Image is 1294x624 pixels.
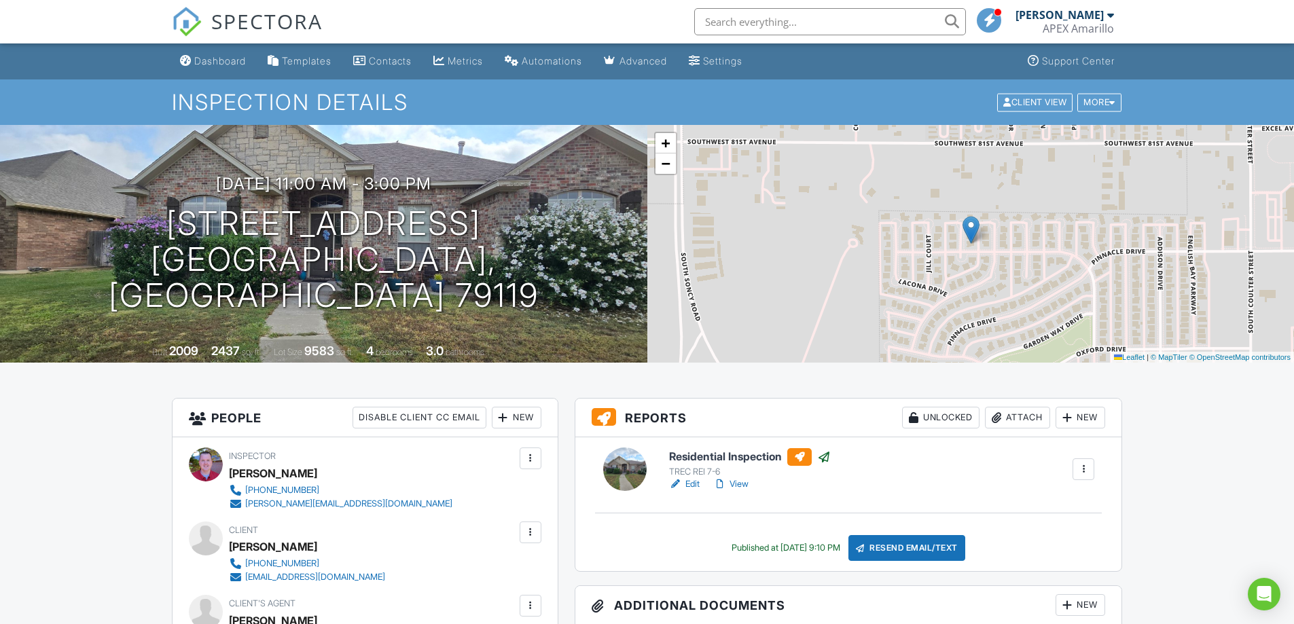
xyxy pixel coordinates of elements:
div: Attach [985,407,1050,428]
img: Marker [963,216,980,244]
div: Metrics [448,55,483,67]
div: Client View [997,93,1073,111]
span: − [661,155,670,172]
a: View [713,477,749,491]
div: APEX Amarillo [1043,22,1114,35]
a: Dashboard [175,49,251,74]
h1: Inspection Details [172,90,1123,114]
a: Automations (Basic) [499,49,588,74]
div: [PERSON_NAME] [229,536,317,557]
div: Support Center [1042,55,1115,67]
span: Lot Size [274,347,302,357]
a: [PHONE_NUMBER] [229,557,385,570]
a: Client View [996,96,1076,107]
h6: Residential Inspection [669,448,831,466]
a: [PHONE_NUMBER] [229,483,452,497]
div: [PERSON_NAME] [1016,8,1104,22]
a: Residential Inspection TREC REI 7-6 [669,448,831,478]
div: Unlocked [902,407,980,428]
div: Published at [DATE] 9:10 PM [732,543,840,553]
input: Search everything... [694,8,966,35]
div: Contacts [369,55,412,67]
a: Advanced [598,49,672,74]
span: SPECTORA [211,7,323,35]
span: bedrooms [376,347,413,357]
div: [PERSON_NAME] [229,463,317,483]
div: More [1077,93,1121,111]
a: Settings [683,49,748,74]
a: SPECTORA [172,18,323,47]
span: sq.ft. [336,347,353,357]
a: Contacts [348,49,417,74]
span: + [661,134,670,151]
div: New [492,407,541,428]
div: [PHONE_NUMBER] [245,485,319,496]
div: New [1056,594,1105,616]
div: Dashboard [194,55,246,67]
a: © MapTiler [1151,353,1187,361]
h3: People [173,399,558,437]
span: Inspector [229,451,276,461]
span: Client's Agent [229,598,295,608]
span: Client [229,525,258,535]
div: 3.0 [426,344,444,358]
div: Settings [703,55,742,67]
div: [EMAIL_ADDRESS][DOMAIN_NAME] [245,572,385,583]
div: [PERSON_NAME][EMAIL_ADDRESS][DOMAIN_NAME] [245,498,452,509]
a: Zoom out [655,153,676,174]
div: Open Intercom Messenger [1248,578,1280,610]
div: 2437 [211,344,240,358]
div: 2009 [169,344,198,358]
a: Leaflet [1114,353,1145,361]
span: Built [152,347,167,357]
h1: [STREET_ADDRESS] [GEOGRAPHIC_DATA], [GEOGRAPHIC_DATA] 79119 [22,206,626,313]
div: Resend Email/Text [848,535,965,561]
span: sq. ft. [242,347,261,357]
a: Zoom in [655,133,676,153]
a: Metrics [428,49,488,74]
div: New [1056,407,1105,428]
a: [PERSON_NAME][EMAIL_ADDRESS][DOMAIN_NAME] [229,497,452,511]
div: 4 [366,344,374,358]
div: 9583 [304,344,334,358]
div: Templates [282,55,331,67]
a: © OpenStreetMap contributors [1189,353,1291,361]
img: The Best Home Inspection Software - Spectora [172,7,202,37]
a: [EMAIL_ADDRESS][DOMAIN_NAME] [229,570,385,584]
h3: [DATE] 11:00 am - 3:00 pm [216,175,431,193]
div: Automations [522,55,582,67]
a: Support Center [1022,49,1120,74]
a: Edit [669,477,700,491]
h3: Reports [575,399,1122,437]
span: | [1147,353,1149,361]
div: [PHONE_NUMBER] [245,558,319,569]
div: Advanced [619,55,667,67]
div: TREC REI 7-6 [669,466,831,477]
a: Templates [262,49,337,74]
div: Disable Client CC Email [353,407,486,428]
span: bathrooms [446,347,484,357]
